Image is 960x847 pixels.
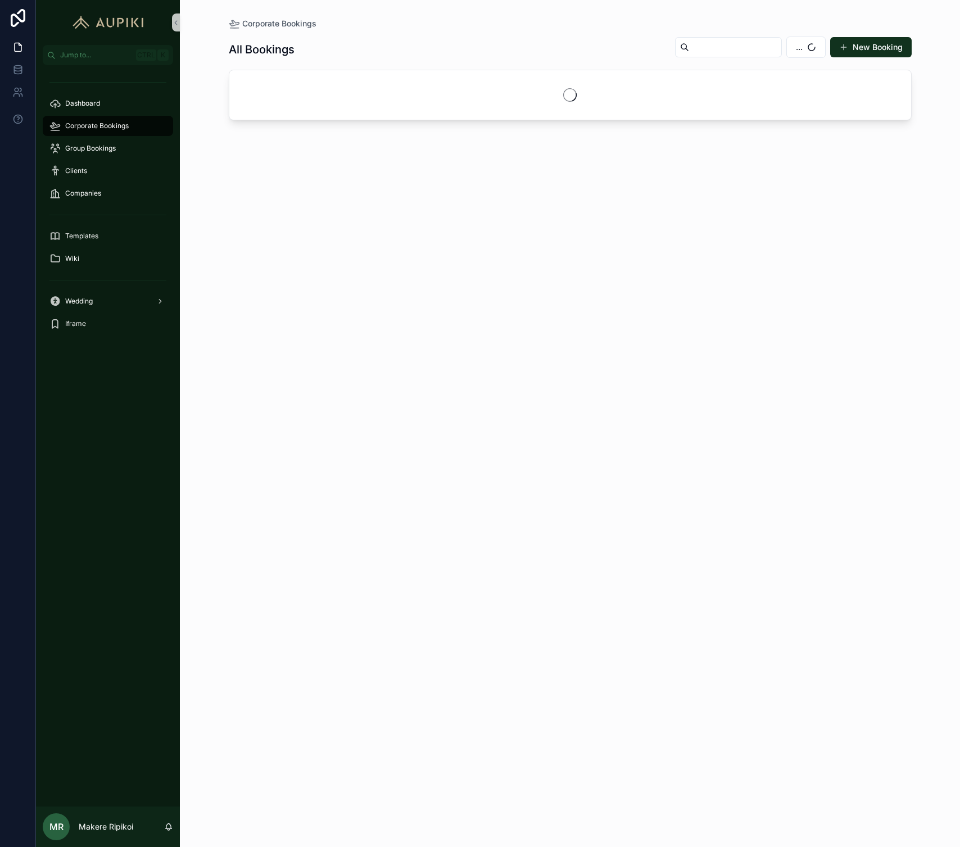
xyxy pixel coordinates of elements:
[65,254,79,263] span: Wiki
[43,116,173,136] a: Corporate Bookings
[43,138,173,158] a: Group Bookings
[43,314,173,334] a: Iframe
[65,189,101,198] span: Companies
[60,51,132,60] span: Jump to...
[229,42,295,57] h1: All Bookings
[36,65,180,348] div: scrollable content
[136,49,156,61] span: Ctrl
[43,45,173,65] button: Jump to...CtrlK
[242,18,316,29] span: Corporate Bookings
[65,121,129,130] span: Corporate Bookings
[79,821,133,832] p: Makere Ripikoi
[65,232,98,241] span: Templates
[43,226,173,246] a: Templates
[43,183,173,203] a: Companies
[65,297,93,306] span: Wedding
[159,51,167,60] span: K
[65,144,116,153] span: Group Bookings
[43,93,173,114] a: Dashboard
[43,248,173,269] a: Wiki
[43,291,173,311] a: Wedding
[229,18,316,29] a: Corporate Bookings
[65,319,86,328] span: Iframe
[65,99,100,108] span: Dashboard
[786,37,826,58] button: Select Button
[43,161,173,181] a: Clients
[65,166,87,175] span: Clients
[67,13,149,31] img: App logo
[830,37,912,57] button: New Booking
[796,42,803,53] span: ...
[49,820,64,834] span: MR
